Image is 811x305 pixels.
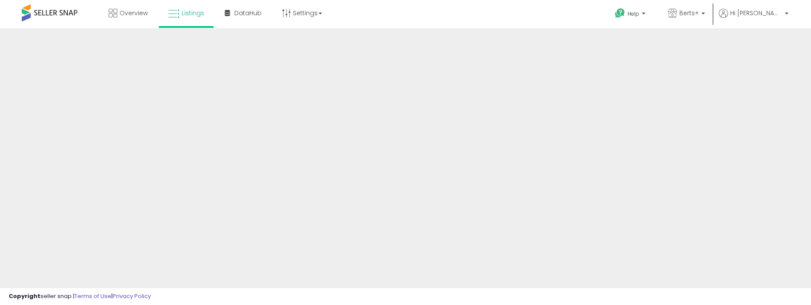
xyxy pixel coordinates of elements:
[9,292,40,300] strong: Copyright
[182,9,204,17] span: Listings
[113,292,151,300] a: Privacy Policy
[608,1,654,28] a: Help
[9,292,151,301] div: seller snap | |
[679,9,699,17] span: Berts+
[120,9,148,17] span: Overview
[615,8,625,19] i: Get Help
[730,9,782,17] span: Hi [PERSON_NAME]
[628,10,639,17] span: Help
[234,9,262,17] span: DataHub
[719,9,788,28] a: Hi [PERSON_NAME]
[74,292,111,300] a: Terms of Use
